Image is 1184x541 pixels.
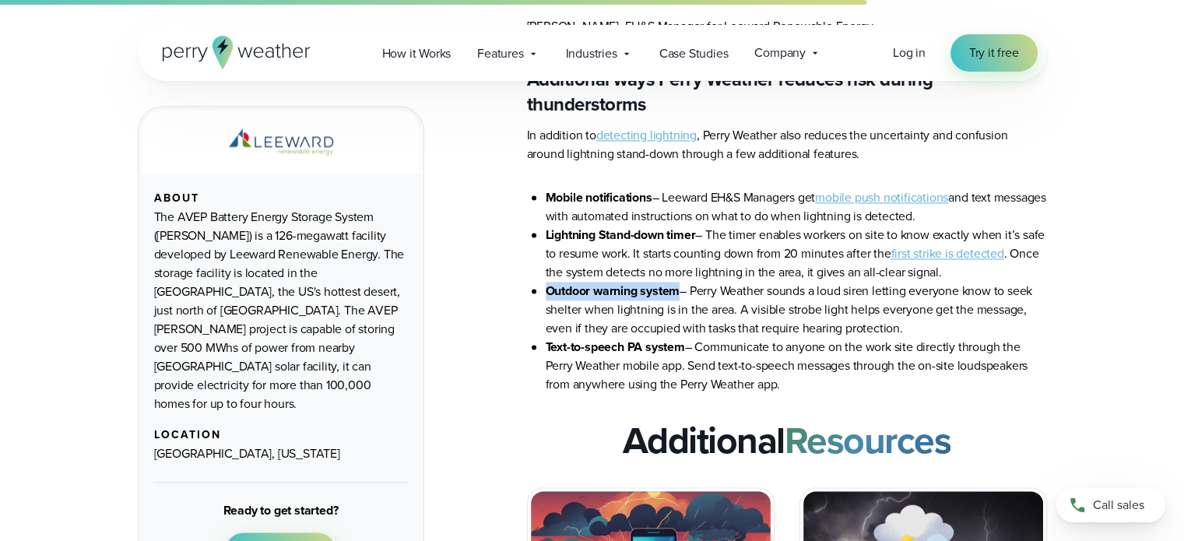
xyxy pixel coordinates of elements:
[546,338,685,356] strong: Text-to-speech PA system
[154,192,408,205] div: About
[623,419,951,462] h2: Additional
[223,501,339,520] div: Ready to get started?
[382,44,451,63] span: How it Works
[546,282,1047,338] li: – Perry Weather sounds a loud siren letting everyone know to seek shelter when lightning is in th...
[154,429,408,441] div: Location
[154,444,408,463] div: [GEOGRAPHIC_DATA], [US_STATE]
[546,338,1047,394] li: – Communicate to anyone on the work site directly through the Perry Weather mobile app. Send text...
[546,188,652,206] strong: Mobile notifications
[754,44,806,62] span: Company
[546,282,680,300] strong: Outdoor warning system
[1093,496,1144,515] span: Call sales
[1056,488,1165,522] a: Call sales
[815,188,948,206] a: mobile push notifications
[659,44,729,63] span: Case Studies
[527,126,1047,163] p: In addition to , Perry Weather also reduces the uncertainty and confusion around lightning stand-...
[527,65,933,118] strong: Additional ways Perry Weather reduces risk during thunderstorms
[891,244,1004,262] a: first strike is detected
[785,413,951,468] strong: Resources
[546,226,1047,282] li: – The timer enables workers on site to know exactly when it’s safe to resume work. It starts coun...
[154,208,408,413] div: The AVEP Battery Energy Storage System ([PERSON_NAME]) is a 126-megawatt facility developed by Le...
[950,34,1038,72] a: Try it free
[596,126,697,144] a: detecting lightning
[969,44,1019,62] span: Try it free
[527,17,1047,36] cite: [PERSON_NAME], EH&S Manager for Leeward Renewable Energy
[646,37,742,69] a: Case Studies
[229,128,333,155] img: Leeward Renewable Energy Logo
[566,44,617,63] span: Industries
[546,188,1047,226] li: – Leeward EH&S Managers get and text messages with automated instructions on what to do when ligh...
[893,44,926,62] a: Log in
[546,226,696,244] strong: Lightning Stand-down timer
[369,37,465,69] a: How it Works
[477,44,523,63] span: Features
